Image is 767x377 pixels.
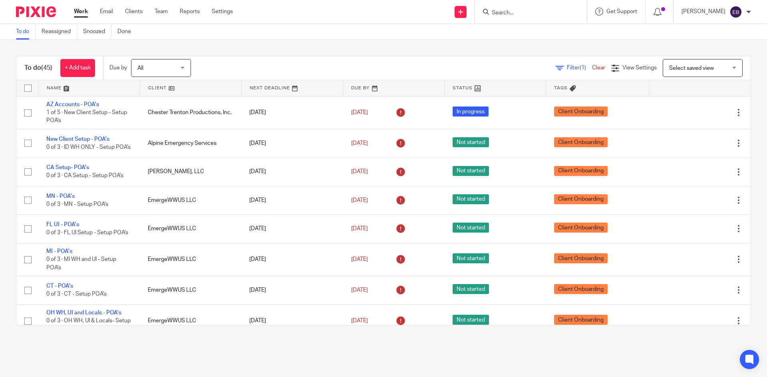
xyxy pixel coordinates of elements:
[592,65,605,71] a: Clear
[140,129,241,157] td: Alpine Emergency Services
[554,223,608,233] span: Client Onboarding
[46,201,108,207] span: 0 of 3 · MN - Setup POA's
[351,110,368,115] span: [DATE]
[155,8,168,16] a: Team
[46,173,123,179] span: 0 of 3 · CA Setup - Setup POA's
[46,193,75,199] a: MN - POA's
[117,24,137,39] a: Done
[554,194,608,204] span: Client Onboarding
[46,222,79,227] a: FL UI - POA's
[100,8,113,16] a: Email
[351,287,368,293] span: [DATE]
[42,24,77,39] a: Reassigned
[453,137,489,147] span: Not started
[46,291,107,297] span: 0 of 3 · CT - Setup POA's
[140,215,241,243] td: EmergeWWUS LLC
[140,158,241,186] td: [PERSON_NAME], LLC
[554,107,608,116] span: Client Onboarding
[669,65,714,71] span: Select saved view
[140,276,241,304] td: EmergeWWUS LLC
[682,8,725,16] p: [PERSON_NAME]
[46,102,99,107] a: AZ Accounts - POA's
[212,8,233,16] a: Settings
[729,6,742,18] img: svg%3E
[46,310,121,316] a: OH WH, UI and Locals - POA's
[241,304,343,337] td: [DATE]
[554,86,568,90] span: Tags
[137,65,143,71] span: All
[241,96,343,129] td: [DATE]
[140,243,241,276] td: EmergeWWUS LLC
[554,137,608,147] span: Client Onboarding
[622,65,657,71] span: View Settings
[109,64,127,72] p: Due by
[16,24,36,39] a: To do
[180,8,200,16] a: Reports
[351,197,368,203] span: [DATE]
[74,8,88,16] a: Work
[554,284,608,294] span: Client Onboarding
[554,166,608,176] span: Client Onboarding
[241,276,343,304] td: [DATE]
[453,253,489,263] span: Not started
[453,315,489,325] span: Not started
[453,166,489,176] span: Not started
[125,8,143,16] a: Clients
[46,165,89,170] a: CA Setup- POA's
[241,186,343,214] td: [DATE]
[241,215,343,243] td: [DATE]
[46,144,131,150] span: 0 of 3 · ID WH ONLY - Setup POA's
[46,257,116,270] span: 0 of 3 · MI WH and UI - Setup POA's
[453,284,489,294] span: Not started
[351,140,368,146] span: [DATE]
[140,186,241,214] td: EmergeWWUS LLC
[140,304,241,337] td: EmergeWWUS LLC
[41,65,52,71] span: (45)
[351,169,368,174] span: [DATE]
[554,253,608,263] span: Client Onboarding
[46,110,127,124] span: 1 of 5 · New Client Setup - Setup POA's
[241,129,343,157] td: [DATE]
[24,64,52,72] h1: To do
[16,6,56,17] img: Pixie
[241,243,343,276] td: [DATE]
[453,107,489,116] span: In progress
[140,96,241,129] td: Chester Trenton Productions, Inc.
[453,194,489,204] span: Not started
[241,158,343,186] td: [DATE]
[453,223,489,233] span: Not started
[46,249,72,254] a: MI - POA's
[46,230,128,236] span: 0 of 3 · FL UI Setup - Setup POA's
[46,318,131,332] span: 0 of 3 · OH WH, UI & Locals- Setup POA's
[491,10,563,17] input: Search
[60,59,95,77] a: + Add task
[351,318,368,324] span: [DATE]
[83,24,111,39] a: Snoozed
[554,315,608,325] span: Client Onboarding
[567,65,592,71] span: Filter
[46,283,73,289] a: CT - POA's
[46,136,109,142] a: New Client Setup - POA's
[351,226,368,231] span: [DATE]
[606,9,637,14] span: Get Support
[351,257,368,262] span: [DATE]
[580,65,586,71] span: (1)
